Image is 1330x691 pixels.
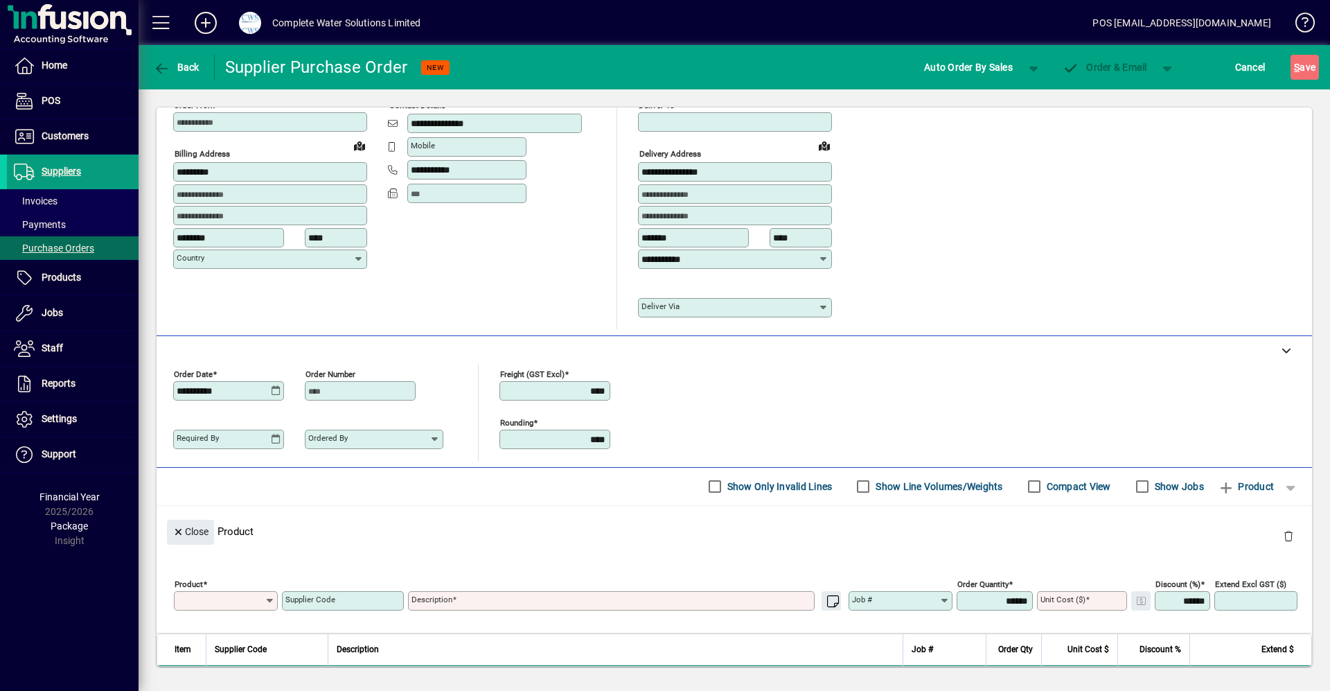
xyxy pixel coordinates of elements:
label: Show Only Invalid Lines [725,480,833,493]
mat-label: Order date [174,369,213,378]
span: Purchase Orders [14,243,94,254]
button: Cancel [1232,55,1269,80]
span: Job # [912,642,933,657]
button: Back [150,55,203,80]
button: Order & Email [1056,55,1154,80]
app-page-header-button: Close [163,525,218,537]
div: POS [EMAIL_ADDRESS][DOMAIN_NAME] [1092,12,1271,34]
span: Support [42,448,76,460]
span: Suppliers [42,166,81,177]
span: S [1294,62,1300,73]
mat-label: Mobile [411,141,435,150]
span: Cancel [1235,56,1266,78]
span: Reports [42,378,76,389]
a: Jobs [7,296,139,331]
button: Add [184,10,228,35]
button: Close [167,520,214,545]
button: Auto Order By Sales [917,55,1020,80]
mat-label: Deliver via [641,301,680,311]
mat-label: Order number [305,369,355,378]
span: Package [51,521,88,532]
span: Order Qty [998,642,1033,657]
mat-label: Ordered by [308,433,348,443]
label: Show Jobs [1152,480,1204,493]
span: Description [337,642,379,657]
div: Product [157,506,1312,557]
mat-label: Order Quantity [957,579,1009,588]
span: Payments [14,219,66,230]
span: ave [1294,56,1315,78]
span: Invoices [14,195,57,207]
button: Profile [228,10,272,35]
mat-label: Unit Cost ($) [1040,595,1085,604]
a: Support [7,437,139,472]
span: Order & Email [1063,62,1147,73]
a: Customers [7,119,139,154]
a: View on map [348,134,371,157]
span: Close [172,521,209,543]
a: Payments [7,213,139,236]
span: Products [42,272,81,283]
a: Staff [7,331,139,366]
mat-label: Freight (GST excl) [500,369,565,378]
a: Settings [7,402,139,437]
app-page-header-button: Delete [1272,530,1305,542]
a: Reports [7,367,139,401]
div: Supplier Purchase Order [225,56,408,78]
span: Jobs [42,307,63,318]
button: Save [1291,55,1319,80]
span: Back [153,62,199,73]
mat-label: Discount (%) [1155,579,1200,588]
a: Knowledge Base [1285,3,1313,48]
a: Products [7,261,139,295]
mat-label: Product [175,579,203,588]
label: Show Line Volumes/Weights [873,480,1002,493]
span: Financial Year [39,491,100,502]
a: POS [7,84,139,119]
span: Discount % [1140,642,1181,657]
app-page-header-button: Back [139,55,215,80]
mat-label: Country [177,253,204,263]
a: View on map [813,134,835,157]
span: Unit Cost $ [1067,642,1109,657]
mat-label: Supplier Code [285,595,335,604]
mat-label: Required by [177,433,219,443]
mat-label: Job # [852,595,872,604]
span: Supplier Code [215,642,267,657]
a: Purchase Orders [7,236,139,260]
span: Extend $ [1261,642,1294,657]
span: Settings [42,413,77,424]
button: Delete [1272,520,1305,553]
span: Staff [42,342,63,353]
mat-label: Extend excl GST ($) [1215,579,1286,588]
span: Auto Order By Sales [924,56,1013,78]
span: POS [42,95,60,106]
span: Home [42,60,67,71]
span: Item [175,642,191,657]
mat-label: Description [411,595,452,604]
mat-label: Rounding [500,417,533,427]
span: NEW [427,63,444,72]
label: Compact View [1044,480,1111,493]
a: Home [7,49,139,83]
span: Customers [42,130,89,141]
a: Invoices [7,189,139,213]
div: Complete Water Solutions Limited [272,12,421,34]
